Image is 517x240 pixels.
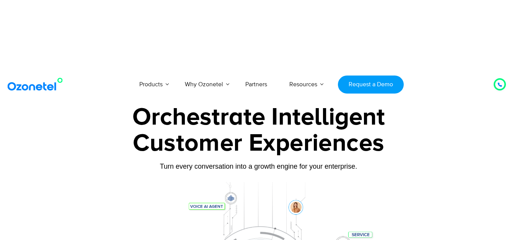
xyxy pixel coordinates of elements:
a: Products [128,72,174,97]
a: Resources [278,72,328,97]
div: Customer Experiences [20,125,498,162]
a: Request a Demo [338,76,403,94]
a: Partners [234,72,278,97]
div: Turn every conversation into a growth engine for your enterprise. [20,162,498,171]
a: Why Ozonetel [174,72,234,97]
div: Orchestrate Intelligent [20,105,498,130]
